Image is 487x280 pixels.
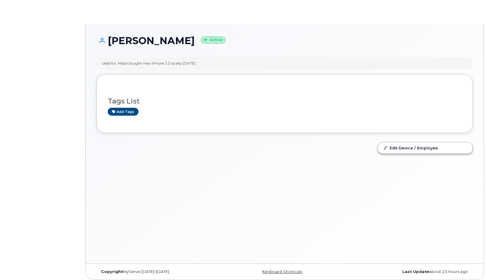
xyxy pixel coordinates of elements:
[108,97,461,105] h3: Tags List
[402,269,429,274] strong: Last Update
[378,142,472,153] a: Edit Device / Employee
[101,269,123,274] strong: Copyright
[108,108,138,115] a: Add tags
[96,269,222,274] div: MyServe [DATE]–[DATE]
[347,269,473,274] div: about 23 hours ago
[96,35,473,46] h1: [PERSON_NAME]
[201,37,226,44] small: Active
[262,269,302,274] a: Keyboard Shortcuts
[102,61,195,66] div: Used for: Major bought new iPhone 12 locally [DATE]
